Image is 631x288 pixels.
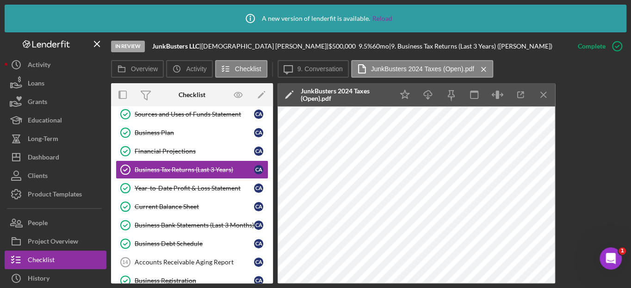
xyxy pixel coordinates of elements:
div: C A [254,128,263,137]
a: Business Tax Returns (Last 3 Years)CA [116,160,268,179]
div: 9.5 % [359,43,372,50]
div: Complete [578,37,606,55]
div: C A [254,221,263,230]
div: 60 mo [372,43,389,50]
button: 9. Conversation [278,60,349,78]
div: Accounts Receivable Aging Report [135,258,254,266]
div: Business Bank Statements (Last 3 Months) [135,221,254,229]
div: Dashboard [28,148,59,169]
button: Dashboard [5,148,106,166]
a: Year-to-Date Profit & Loss StatementCA [116,179,268,197]
div: C A [254,257,263,267]
button: Checklist [215,60,267,78]
div: Grants [28,92,47,113]
a: Reload [372,15,392,22]
div: Loans [28,74,44,95]
div: C A [254,202,263,211]
div: Checklist [28,251,55,271]
a: Business Bank Statements (Last 3 Months)CA [116,216,268,234]
div: In Review [111,41,145,52]
button: Educational [5,111,106,129]
a: Business PlanCA [116,123,268,142]
button: Long-Term [5,129,106,148]
div: A new version of lenderfit is available. [239,7,392,30]
button: Grants [5,92,106,111]
a: Business Debt ScheduleCA [116,234,268,253]
div: C A [254,184,263,193]
div: Year-to-Date Profit & Loss Statement [135,184,254,192]
button: Product Templates [5,185,106,203]
div: Educational [28,111,62,132]
a: Financial ProjectionsCA [116,142,268,160]
a: Sources and Uses of Funds StatementCA [116,105,268,123]
span: 1 [619,247,626,255]
button: Checklist [5,251,106,269]
button: People [5,214,106,232]
div: Sources and Uses of Funds Statement [135,110,254,118]
a: 14Accounts Receivable Aging ReportCA [116,253,268,271]
div: Current Balance Sheet [135,203,254,210]
button: Activity [5,55,106,74]
label: JunkBusters 2024 Taxes (Open).pdf [371,65,474,73]
div: Long-Term [28,129,58,150]
div: Business Tax Returns (Last 3 Years) [135,166,254,173]
div: Checklist [179,91,205,98]
label: Overview [131,65,158,73]
button: Complete [569,37,626,55]
tspan: 14 [122,259,128,265]
span: $500,000 [328,42,356,50]
button: History [5,269,106,288]
iframe: Intercom live chat [600,247,622,270]
div: People [28,214,48,234]
div: C A [254,165,263,174]
div: C A [254,276,263,285]
div: | [152,43,201,50]
label: Activity [186,65,206,73]
a: Current Balance SheetCA [116,197,268,216]
b: JunkBusters LLC [152,42,199,50]
button: Clients [5,166,106,185]
div: JunkBusters 2024 Taxes (Open).pdf [301,87,389,102]
div: Business Plan [135,129,254,136]
div: Project Overview [28,232,78,253]
button: Activity [166,60,212,78]
button: Loans [5,74,106,92]
div: [DEMOGRAPHIC_DATA] [PERSON_NAME] | [201,43,328,50]
div: Financial Projections [135,147,254,155]
button: Project Overview [5,232,106,251]
div: Activity [28,55,50,76]
div: Business Registration [135,277,254,284]
div: C A [254,110,263,119]
label: 9. Conversation [297,65,343,73]
label: Checklist [235,65,261,73]
div: Clients [28,166,48,187]
div: C A [254,239,263,248]
div: C A [254,147,263,156]
button: JunkBusters 2024 Taxes (Open).pdf [351,60,493,78]
button: Overview [111,60,164,78]
div: | 9. Business Tax Returns (Last 3 Years) ([PERSON_NAME]) [389,43,552,50]
div: Business Debt Schedule [135,240,254,247]
div: Product Templates [28,185,82,206]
